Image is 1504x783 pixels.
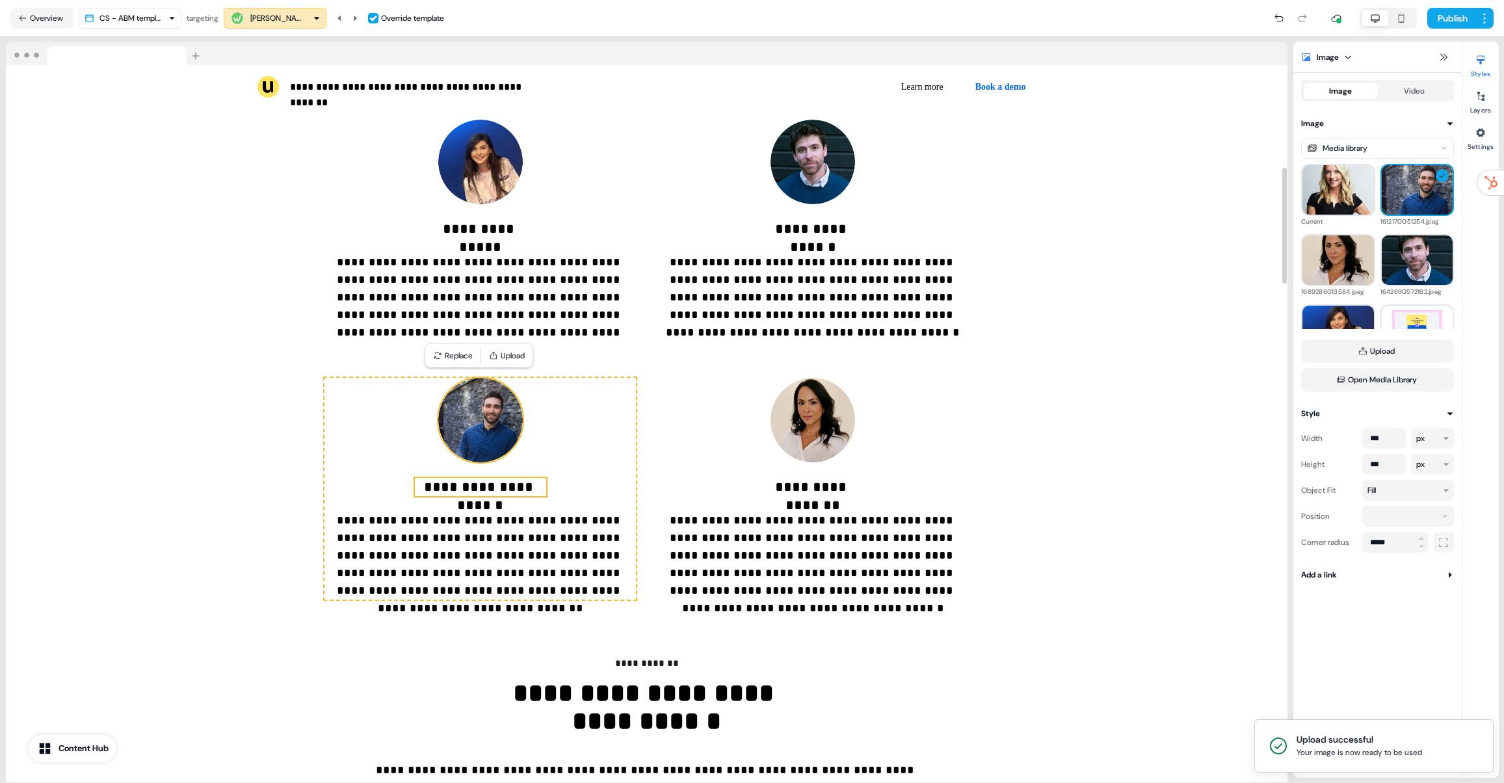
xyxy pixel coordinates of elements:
[1301,407,1320,420] div: Style
[1301,286,1375,298] div: 1669286013584.jpeg
[1367,484,1376,497] div: Fill
[59,742,109,755] div: Content Hub
[771,378,855,462] img: Image
[1416,458,1425,471] div: px
[187,12,218,25] div: targeting
[1301,428,1357,449] div: Width
[1462,122,1499,151] button: Settings
[1301,568,1454,581] button: Add a link
[1301,216,1375,228] div: Current
[1462,86,1499,114] button: Layers
[1301,568,1337,581] div: Add a link
[10,8,73,29] button: Overview
[1427,8,1475,29] button: Publish
[1416,432,1425,445] div: px
[29,735,116,762] button: Content Hub
[1301,117,1324,130] div: Image
[1380,216,1455,228] div: 1612170051254.jpeg
[428,347,478,365] button: Replace
[1380,286,1455,298] div: 1642690572182.jpeg
[1301,506,1357,527] div: Position
[771,120,855,204] img: Image
[1301,454,1357,475] div: Height
[1297,746,1422,759] div: Your image is now ready to be used
[652,75,1037,99] div: Learn moreBook a demo
[1302,224,1374,296] img: 1669286013584.jpeg
[891,75,954,99] button: Learn more
[1301,532,1357,553] div: Corner radius
[1382,154,1453,226] img: 1612170051254.jpeg
[1304,83,1378,99] button: Image
[1462,49,1499,78] button: Styles
[1404,85,1425,98] div: Video
[1302,154,1374,226] img: Current
[438,378,523,462] img: Image
[1329,85,1352,98] div: Image
[1301,368,1454,391] button: Open Media Library
[1301,339,1454,363] button: Upload
[1317,51,1339,64] div: Image
[381,12,444,25] div: Override template
[1297,733,1422,746] div: Upload successful
[1382,310,1453,351] img: Screenshot_2025-07-22_at_11.28.40.png
[224,8,326,29] button: [PERSON_NAME]
[99,12,163,25] div: CS - ABM template
[1301,117,1454,130] button: Image
[1323,142,1367,155] div: Media library
[1362,480,1454,501] button: Fill
[484,347,530,365] button: Upload
[964,75,1037,99] button: Book a demo
[438,120,523,204] img: Image
[1378,83,1452,99] button: Video
[1301,480,1357,501] div: Object Fit
[1382,224,1453,296] img: 1642690572182.jpeg
[6,42,205,66] img: Browser topbar
[1301,407,1454,420] button: Style
[250,12,302,25] div: [PERSON_NAME]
